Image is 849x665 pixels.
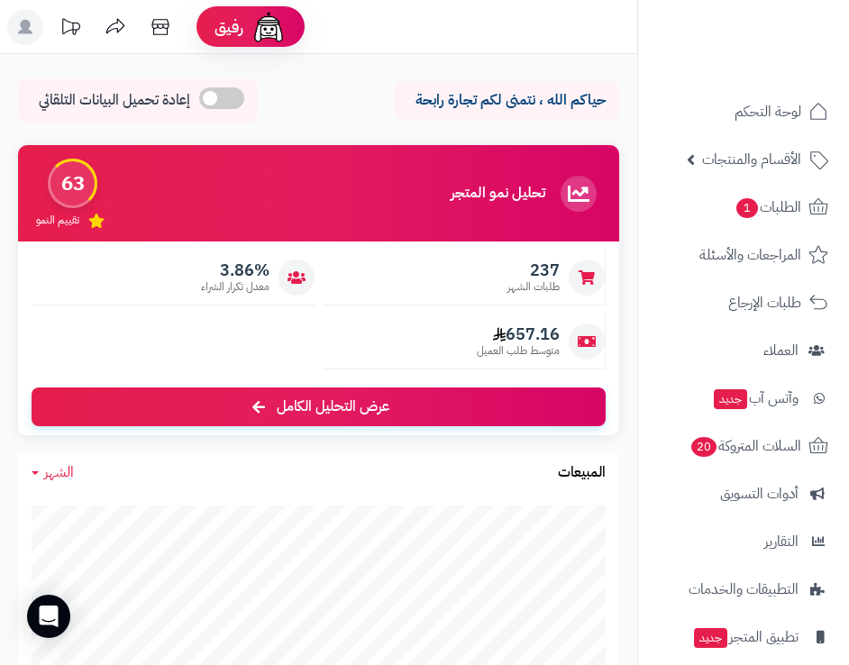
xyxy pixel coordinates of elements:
span: 657.16 [477,324,560,344]
span: معدل تكرار الشراء [201,279,269,295]
a: لوحة التحكم [649,90,838,133]
span: الشهر [44,461,74,483]
span: المراجعات والأسئلة [699,242,801,268]
span: أدوات التسويق [720,481,799,506]
a: التطبيقات والخدمات [649,568,838,611]
a: تطبيق المتجرجديد [649,615,838,659]
span: 237 [507,260,560,280]
img: ai-face.png [251,9,287,45]
a: السلات المتروكة20 [649,424,838,468]
span: عرض التحليل الكامل [277,396,389,417]
a: طلبات الإرجاع [649,281,838,324]
a: عرض التحليل الكامل [32,387,606,426]
span: السلات المتروكة [689,433,801,459]
span: التطبيقات والخدمات [689,577,799,602]
a: أدوات التسويق [649,472,838,515]
span: الطلبات [735,195,801,220]
span: جديد [714,389,747,409]
span: 3.86% [201,260,269,280]
a: العملاء [649,329,838,372]
span: إعادة تحميل البيانات التلقائي [39,90,190,111]
img: logo-2.png [726,50,832,88]
a: الطلبات1 [649,186,838,229]
a: تحديثات المنصة [48,9,93,50]
span: الأقسام والمنتجات [702,147,801,172]
a: التقارير [649,520,838,563]
div: Open Intercom Messenger [27,595,70,638]
h3: تحليل نمو المتجر [451,186,545,202]
a: وآتس آبجديد [649,377,838,420]
span: العملاء [763,338,799,363]
span: التقارير [764,529,799,554]
span: متوسط طلب العميل [477,343,560,359]
h3: المبيعات [558,465,606,481]
span: طلبات الإرجاع [728,290,801,315]
span: تطبيق المتجر [692,624,799,650]
span: رفيق [215,16,243,38]
span: لوحة التحكم [735,99,801,124]
span: 20 [691,437,717,457]
span: 1 [736,198,758,218]
span: تقييم النمو [36,213,79,228]
p: حياكم الله ، نتمنى لكم تجارة رابحة [407,90,606,111]
span: جديد [694,628,727,648]
span: طلبات الشهر [507,279,560,295]
span: وآتس آب [712,386,799,411]
a: المراجعات والأسئلة [649,233,838,277]
a: الشهر [32,462,74,483]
